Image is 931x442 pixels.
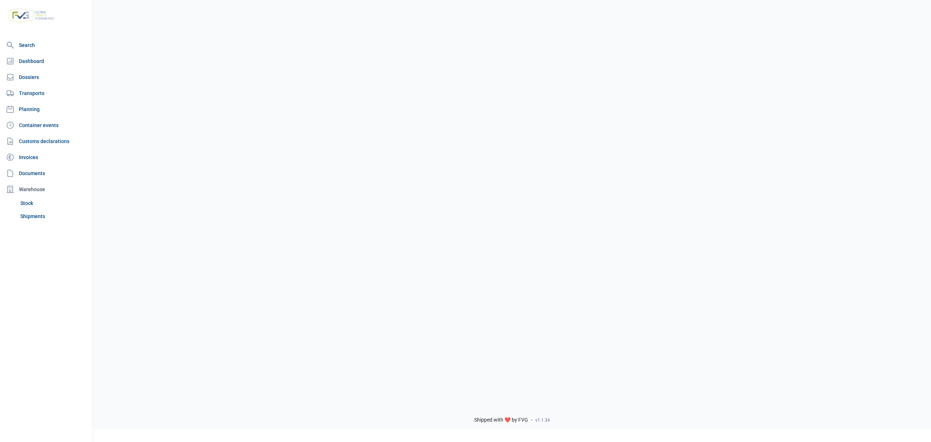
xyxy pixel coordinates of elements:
[3,150,90,165] a: Invoices
[3,86,90,100] a: Transports
[535,417,550,423] span: v1.1.34
[17,197,90,210] a: Stock
[3,54,90,68] a: Dashboard
[3,182,90,197] div: Warehouse
[3,118,90,133] a: Container events
[531,417,532,423] span: -
[6,5,57,25] img: FVG - Global freight forwarding
[3,166,90,181] a: Documents
[3,102,90,117] a: Planning
[474,417,528,423] span: Shipped with ❤️ by FVG
[3,134,90,149] a: Customs declarations
[3,38,90,52] a: Search
[17,210,90,223] a: Shipments
[3,70,90,84] a: Dossiers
